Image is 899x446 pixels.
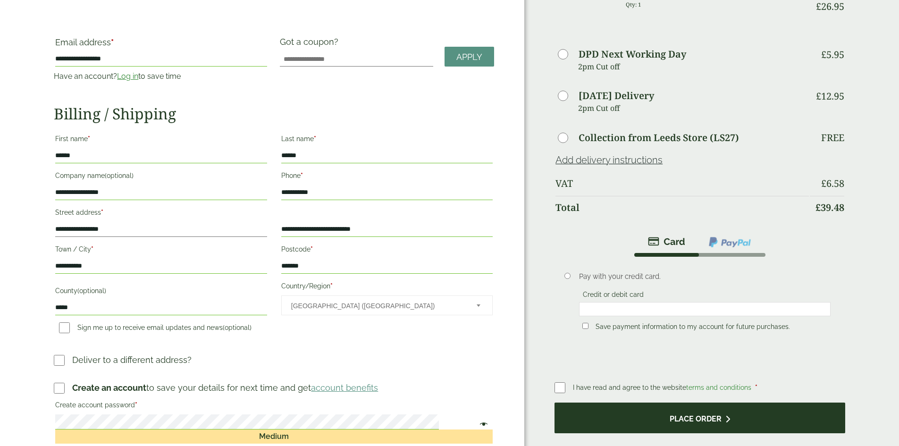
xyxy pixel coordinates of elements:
[77,287,106,295] span: (optional)
[111,37,114,47] abbr: required
[456,52,482,62] span: Apply
[101,209,103,216] abbr: required
[55,284,267,300] label: County
[821,177,844,190] bdi: 6.58
[72,381,378,394] p: to save your details for next time and get
[821,48,844,61] bdi: 5.95
[55,324,255,334] label: Sign me up to receive email updates and news
[281,279,493,295] label: Country/Region
[579,271,831,282] p: Pay with your credit card.
[280,37,342,51] label: Got a coupon?
[54,71,268,82] p: Have an account? to save time
[816,90,844,102] bdi: 12.95
[648,236,685,247] img: stripe.png
[311,383,378,393] a: account benefits
[815,201,844,214] bdi: 39.48
[117,72,138,81] a: Log in
[55,398,493,414] label: Create account password
[88,135,90,143] abbr: required
[55,429,493,444] div: Medium
[555,154,663,166] a: Add delivery instructions
[311,245,313,253] abbr: required
[281,243,493,259] label: Postcode
[281,132,493,148] label: Last name
[55,243,267,259] label: Town / City
[55,206,267,222] label: Street address
[555,172,808,195] th: VAT
[579,50,686,59] label: DPD Next Working Day
[59,322,70,333] input: Sign me up to receive email updates and news(optional)
[815,201,821,214] span: £
[291,296,464,316] span: United Kingdom (UK)
[445,47,494,67] a: Apply
[582,305,828,313] iframe: Secure card payment input frame
[330,282,333,290] abbr: required
[821,132,844,143] p: Free
[755,384,757,391] abbr: required
[72,383,146,393] strong: Create an account
[555,196,808,219] th: Total
[579,91,654,101] label: [DATE] Delivery
[821,177,826,190] span: £
[579,133,739,143] label: Collection from Leeds Store (LS27)
[54,105,494,123] h2: Billing / Shipping
[91,245,93,253] abbr: required
[301,172,303,179] abbr: required
[626,1,641,8] small: Qty: 1
[55,169,267,185] label: Company name
[314,135,316,143] abbr: required
[281,295,493,315] span: Country/Region
[579,291,647,301] label: Credit or debit card
[578,59,808,74] p: 2pm Cut off
[72,353,192,366] p: Deliver to a different address?
[578,101,808,115] p: 2pm Cut off
[555,403,845,433] button: Place order
[573,384,753,391] span: I have read and agree to the website
[135,401,137,409] abbr: required
[686,384,751,391] a: terms and conditions
[223,324,252,331] span: (optional)
[821,48,826,61] span: £
[105,172,134,179] span: (optional)
[816,90,821,102] span: £
[55,38,267,51] label: Email address
[55,132,267,148] label: First name
[281,169,493,185] label: Phone
[708,236,752,248] img: ppcp-gateway.png
[592,323,794,333] label: Save payment information to my account for future purchases.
